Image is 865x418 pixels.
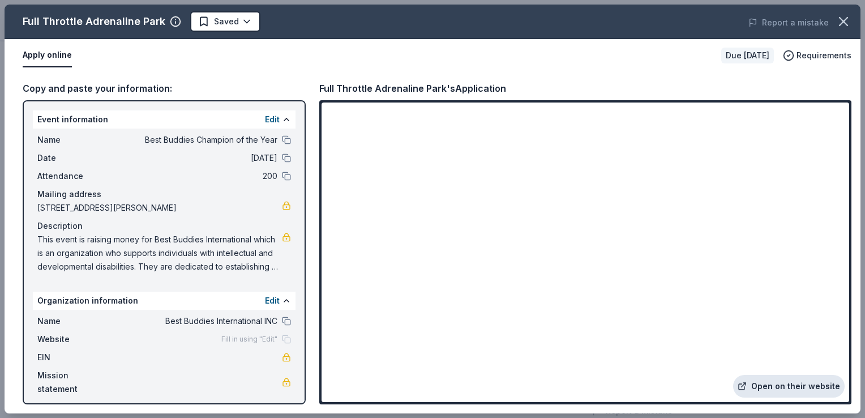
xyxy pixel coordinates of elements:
[319,81,506,96] div: Full Throttle Adrenaline Park's Application
[37,369,113,396] span: Mission statement
[113,151,277,165] span: [DATE]
[37,332,113,346] span: Website
[113,314,277,328] span: Best Buddies International INC
[37,201,282,215] span: [STREET_ADDRESS][PERSON_NAME]
[733,375,845,398] a: Open on their website
[37,351,113,364] span: EIN
[37,219,291,233] div: Description
[33,110,296,129] div: Event information
[37,169,113,183] span: Attendance
[37,133,113,147] span: Name
[33,292,296,310] div: Organization information
[221,335,277,344] span: Fill in using "Edit"
[721,48,774,63] div: Due [DATE]
[23,81,306,96] div: Copy and paste your information:
[265,294,280,308] button: Edit
[37,314,113,328] span: Name
[37,151,113,165] span: Date
[37,187,291,201] div: Mailing address
[748,16,829,29] button: Report a mistake
[113,133,277,147] span: Best Buddies Champion of the Year
[23,44,72,67] button: Apply online
[190,11,260,32] button: Saved
[797,49,851,62] span: Requirements
[214,15,239,28] span: Saved
[37,233,282,274] span: This event is raising money for Best Buddies International which is an organization who supports ...
[783,49,851,62] button: Requirements
[113,169,277,183] span: 200
[265,113,280,126] button: Edit
[23,12,165,31] div: Full Throttle Adrenaline Park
